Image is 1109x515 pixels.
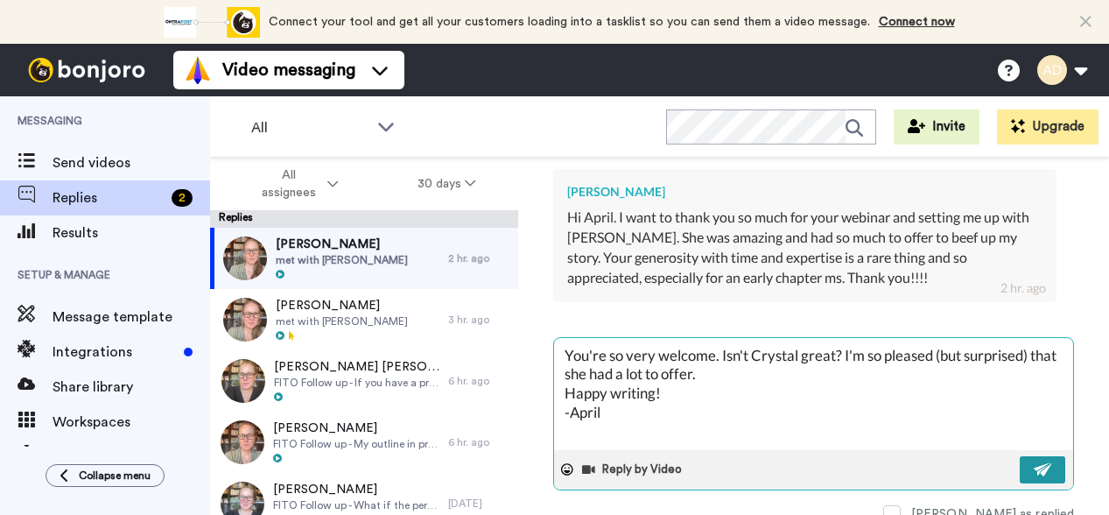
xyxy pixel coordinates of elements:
span: Share library [53,377,210,398]
img: 5b5de44a-1693-41cb-8380-b9302b6e76b4-thumb.jpg [221,420,264,464]
button: All assignees [214,159,378,208]
span: FITO Follow up - If you have a pro lauge, do you need an epilogue? [274,376,439,390]
span: All assignees [253,166,324,201]
span: met with [PERSON_NAME] [276,314,408,328]
div: animation [164,7,260,38]
img: 96a2bd6c-ab90-405d-9bc2-b370e34569a8-thumb.jpg [221,359,265,403]
button: Reply by Video [580,456,687,483]
img: vm-color.svg [184,56,212,84]
img: send-white.svg [1034,462,1053,476]
span: Video messaging [222,58,355,82]
a: Connect now [879,16,955,28]
textarea: You're so very welcome. Isn't Crystal great? I'm so pleased (but surprised) that she had a lot to... [554,338,1073,450]
div: 2 hr. ago [1000,279,1046,297]
span: Results [53,222,210,243]
div: 3 hr. ago [448,313,509,327]
div: 2 hr. ago [448,251,509,265]
span: All [251,117,368,138]
a: [PERSON_NAME]met with [PERSON_NAME]2 hr. ago [210,228,518,289]
span: Workspaces [53,412,210,433]
span: [PERSON_NAME] [PERSON_NAME] [274,358,439,376]
img: bfe33815-4653-481a-aee4-0c18bf03909f-thumb.jpg [223,298,267,342]
img: 9b772bf3-54bb-4377-961d-1ce5074c1354-thumb.jpg [223,236,267,280]
span: [PERSON_NAME] [276,236,408,253]
button: Collapse menu [46,464,165,487]
a: [PERSON_NAME] [PERSON_NAME]FITO Follow up - If you have a pro lauge, do you need an epilogue?6 hr... [210,350,518,412]
span: Message template [53,307,210,328]
div: Hi April. I want to thank you so much for your webinar and setting me up with [PERSON_NAME]. She ... [567,208,1042,287]
span: [PERSON_NAME] [276,297,408,314]
span: Collapse menu [79,469,151,483]
button: 30 days [378,168,516,200]
span: Connect your tool and get all your customers loading into a tasklist so you can send them a video... [269,16,870,28]
span: Replies [53,187,165,208]
img: bj-logo-header-white.svg [21,58,152,82]
span: Integrations [53,342,177,363]
span: met with [PERSON_NAME] [276,253,408,267]
a: [PERSON_NAME]met with [PERSON_NAME]3 hr. ago [210,289,518,350]
span: FITO Follow up - My outline in progress seems more like a synopsis. Is that normal? [273,437,439,451]
div: [PERSON_NAME] [567,183,1042,201]
div: [DATE] [448,497,509,511]
button: Upgrade [997,109,1098,145]
span: [PERSON_NAME] [273,481,439,498]
span: [PERSON_NAME] [273,420,439,437]
button: Invite [894,109,979,145]
span: Send videos [53,152,210,173]
span: FITO Follow up - What if the perceived inciting event turns out to be a false alarm? [273,498,439,512]
div: 6 hr. ago [448,374,509,388]
a: [PERSON_NAME]FITO Follow up - My outline in progress seems more like a synopsis. Is that normal?6... [210,412,518,473]
div: 2 [172,189,193,207]
div: Replies [210,210,518,228]
div: 6 hr. ago [448,435,509,449]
